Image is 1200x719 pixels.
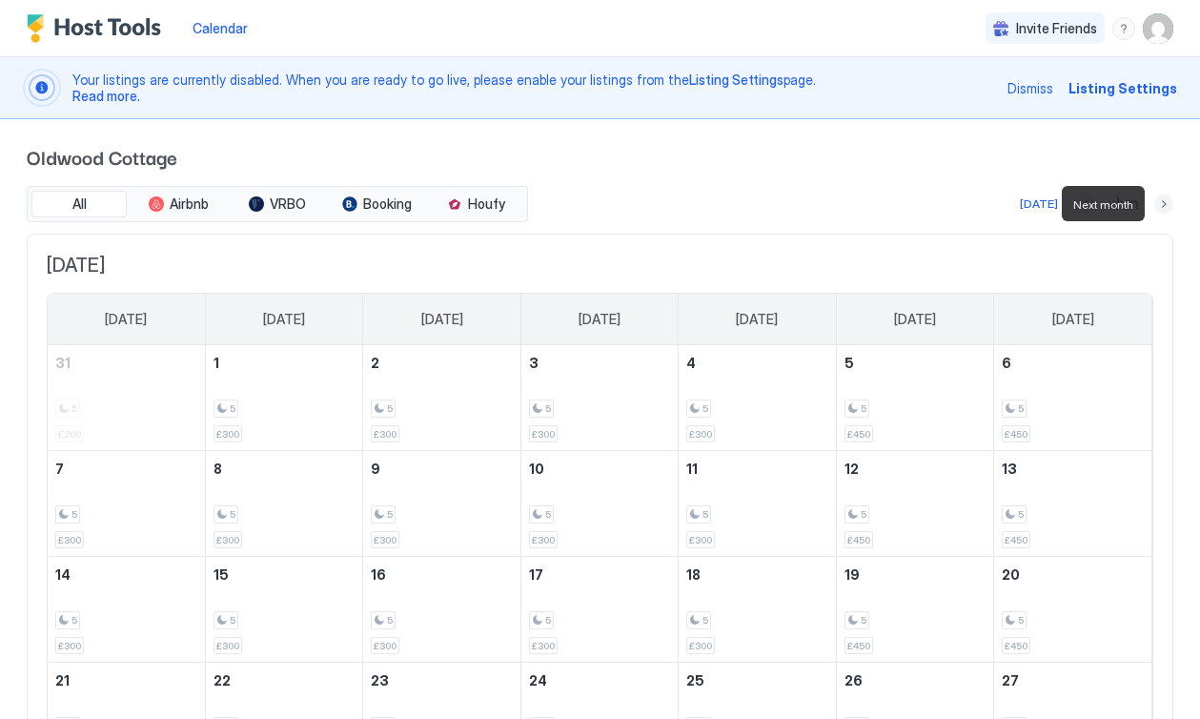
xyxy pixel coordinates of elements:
[48,345,205,380] a: May 31, 2026
[363,195,412,213] span: Booking
[363,451,519,486] a: June 9, 2026
[1018,508,1024,521] span: 5
[679,451,835,486] a: June 11, 2026
[428,191,523,217] button: Houfy
[994,345,1151,451] td: June 6, 2026
[193,20,248,36] span: Calendar
[374,640,397,652] span: £300
[270,195,306,213] span: VRBO
[1154,195,1173,214] button: Next month
[702,402,708,415] span: 5
[844,672,863,688] span: 26
[363,557,520,663] td: June 16, 2026
[994,451,1151,486] a: June 13, 2026
[58,640,81,652] span: £300
[689,72,783,88] span: Listing Settings
[545,508,551,521] span: 5
[521,557,678,592] a: June 17, 2026
[836,345,993,451] td: June 5, 2026
[520,345,678,451] td: June 3, 2026
[702,508,708,521] span: 5
[216,534,239,546] span: £300
[894,311,936,328] span: [DATE]
[1005,534,1027,546] span: £450
[206,557,362,592] a: June 15, 2026
[72,72,996,105] span: Your listings are currently disabled. When you are ready to go live, please enable your listings ...
[206,345,362,380] a: June 1, 2026
[193,18,248,38] a: Calendar
[214,355,219,371] span: 1
[214,566,229,583] span: 15
[689,640,712,652] span: £300
[1020,195,1058,213] div: [DATE]
[27,14,170,43] a: Host Tools Logo
[847,534,870,546] span: £450
[994,557,1151,592] a: June 20, 2026
[844,461,859,477] span: 12
[230,614,235,627] span: 5
[55,566,71,583] span: 14
[844,355,854,371] span: 5
[1007,78,1053,98] span: Dismiss
[72,88,140,104] a: Read more.
[836,451,993,557] td: June 12, 2026
[329,191,424,217] button: Booking
[230,191,325,217] button: VRBO
[861,508,866,521] span: 5
[994,451,1151,557] td: June 13, 2026
[363,663,519,698] a: June 23, 2026
[1073,197,1133,212] span: Next month
[679,345,836,451] td: June 4, 2026
[1112,17,1135,40] div: menu
[861,402,866,415] span: 5
[1002,355,1011,371] span: 6
[532,534,555,546] span: £300
[521,345,678,380] a: June 3, 2026
[1002,672,1019,688] span: 27
[520,557,678,663] td: June 17, 2026
[837,663,993,698] a: June 26, 2026
[71,614,77,627] span: 5
[371,461,380,477] span: 9
[230,508,235,521] span: 5
[55,672,70,688] span: 21
[1018,614,1024,627] span: 5
[363,557,519,592] a: June 16, 2026
[58,534,81,546] span: £300
[421,311,463,328] span: [DATE]
[529,461,544,477] span: 10
[205,345,362,451] td: June 1, 2026
[679,663,835,698] a: June 25, 2026
[679,451,836,557] td: June 11, 2026
[371,672,389,688] span: 23
[1033,294,1113,345] a: Saturday
[1005,640,1027,652] span: £450
[521,663,678,698] a: June 24, 2026
[847,428,870,441] span: £450
[48,451,205,557] td: June 7, 2026
[532,428,555,441] span: £300
[230,402,235,415] span: 5
[994,557,1151,663] td: June 20, 2026
[679,345,835,380] a: June 4, 2026
[206,451,362,486] a: June 8, 2026
[1017,193,1061,216] button: [DATE]
[1002,566,1020,583] span: 20
[837,557,993,592] a: June 19, 2026
[48,345,205,451] td: May 31, 2026
[71,508,77,521] span: 5
[837,451,993,486] a: June 12, 2026
[686,566,701,583] span: 18
[844,566,860,583] span: 19
[205,557,362,663] td: June 15, 2026
[374,534,397,546] span: £300
[387,508,393,521] span: 5
[27,186,528,222] div: tab-group
[1052,311,1094,328] span: [DATE]
[837,345,993,380] a: June 5, 2026
[263,311,305,328] span: [DATE]
[214,672,231,688] span: 22
[1002,461,1017,477] span: 13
